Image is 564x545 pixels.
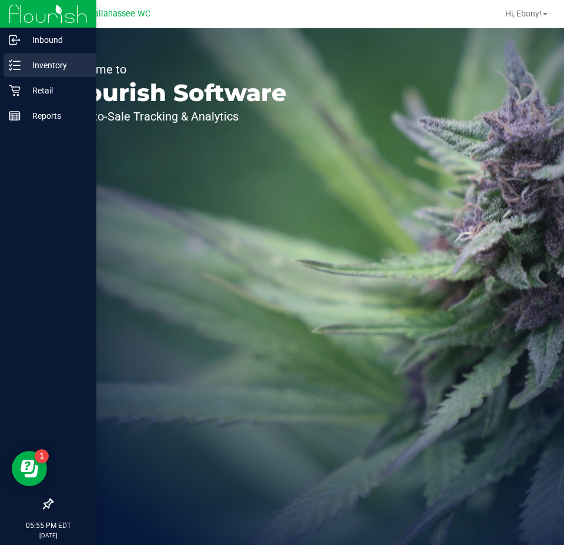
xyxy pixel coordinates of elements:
[505,9,542,18] span: Hi, Ebony!
[63,81,287,105] p: Flourish Software
[21,33,91,47] p: Inbound
[12,451,47,486] iframe: Resource center
[89,9,150,19] span: Tallahassee WC
[21,83,91,98] p: Retail
[21,109,91,123] p: Reports
[5,520,91,531] p: 05:55 PM EDT
[21,58,91,72] p: Inventory
[9,34,21,46] inline-svg: Inbound
[9,85,21,96] inline-svg: Retail
[63,63,287,75] p: Welcome to
[9,59,21,71] inline-svg: Inventory
[35,449,49,463] iframe: Resource center unread badge
[9,110,21,122] inline-svg: Reports
[5,531,91,540] p: [DATE]
[63,111,287,122] p: Seed-to-Sale Tracking & Analytics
